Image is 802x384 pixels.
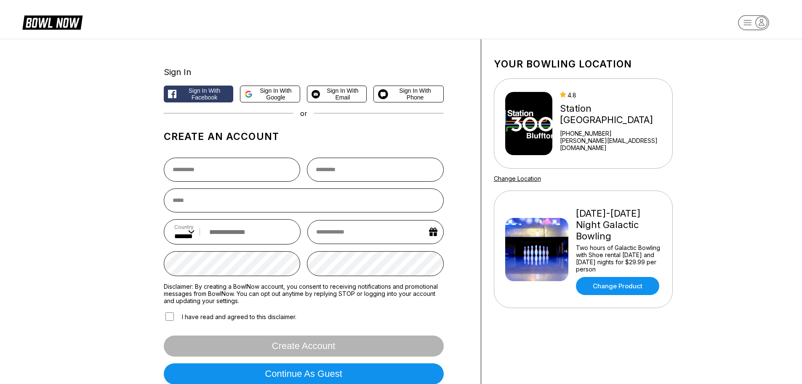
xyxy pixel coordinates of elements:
a: Change Location [494,175,541,182]
div: Two hours of Galactic Bowling with Shoe rental [DATE] and [DATE] nights for $29.99 per person [576,244,661,273]
div: [PHONE_NUMBER] [560,130,669,137]
button: Sign in with Email [307,86,367,102]
div: or [164,109,444,118]
button: Sign in with Facebook [164,86,234,102]
div: Station [GEOGRAPHIC_DATA] [560,103,669,126]
span: Sign in with Google [256,87,296,101]
a: [PERSON_NAME][EMAIL_ADDRESS][DOMAIN_NAME] [560,137,669,151]
a: Change Product [576,277,659,295]
div: [DATE]-[DATE] Night Galactic Bowling [576,208,661,242]
button: Sign in with Google [240,86,300,102]
div: 4.8 [560,91,669,99]
span: Sign in with Phone [392,87,439,101]
button: Sign in with Phone [373,86,444,102]
h1: Create an account [164,131,444,142]
span: Sign in with Facebook [180,87,229,101]
label: Country [174,224,195,230]
img: Station 300 Bluffton [505,92,553,155]
img: Friday-Saturday Night Galactic Bowling [505,218,568,281]
label: I have read and agreed to this disclaimer. [164,311,296,322]
h1: Your bowling location [494,58,673,70]
div: Sign In [164,67,444,77]
span: Sign in with Email [323,87,362,101]
label: Disclaimer: By creating a BowlNow account, you consent to receiving notifications and promotional... [164,283,444,304]
input: I have read and agreed to this disclaimer. [165,312,174,321]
